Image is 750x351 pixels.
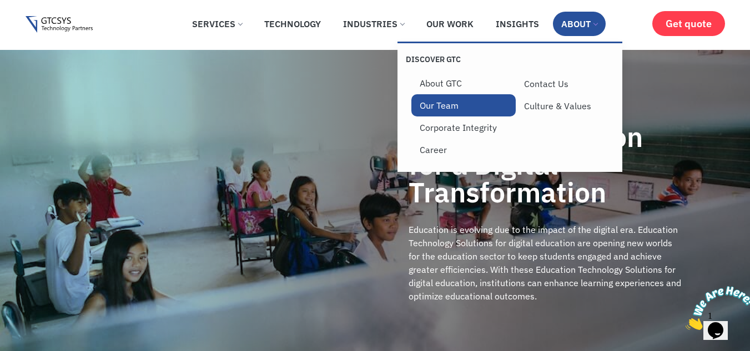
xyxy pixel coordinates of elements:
[406,54,510,64] p: Discover GTC
[256,12,329,36] a: Technology
[335,12,412,36] a: Industries
[411,94,516,116] a: Our Team
[666,18,712,29] span: Get quote
[4,4,9,14] span: 1
[411,116,516,139] a: Corporate Integrity
[184,12,250,36] a: Services
[411,72,516,94] a: About GTC
[652,11,725,36] a: Get quote
[487,12,547,36] a: Insights
[411,139,516,161] a: Career
[418,12,482,36] a: Our Work
[553,12,606,36] a: About
[4,4,73,48] img: Chat attention grabber
[409,123,683,206] h2: Rethink education for a Digital Transformation
[409,223,683,303] p: Education is evolving due to the impact of the digital era. Education Technology Solutions for di...
[26,16,93,33] img: Gtcsys logo
[516,73,620,95] a: Contact Us
[681,282,750,334] iframe: chat widget
[516,95,620,117] a: Culture & Values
